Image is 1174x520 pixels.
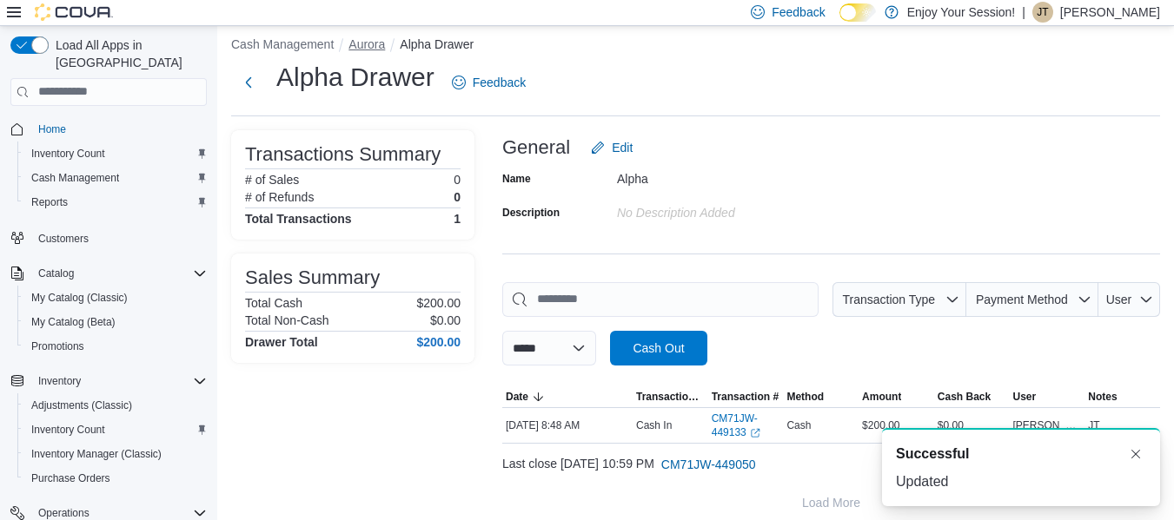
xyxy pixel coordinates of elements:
p: 0 [454,190,461,204]
span: Date [506,390,528,404]
span: Notes [1088,390,1117,404]
span: Home [38,122,66,136]
button: Cash Management [231,37,334,51]
a: Reports [24,192,75,213]
a: Feedback [445,65,533,100]
span: Purchase Orders [31,471,110,485]
span: Inventory Count [24,419,207,440]
nav: An example of EuiBreadcrumbs [231,36,1160,56]
span: Inventory Count [24,143,207,164]
button: Catalog [3,261,214,286]
button: Method [783,386,859,407]
h4: Drawer Total [245,335,318,349]
p: [PERSON_NAME] [1060,2,1160,23]
div: No Description added [617,199,850,220]
h6: Total Non-Cash [245,313,329,327]
button: Alpha Drawer [400,37,474,51]
span: Catalog [38,267,74,280]
button: User [1098,282,1160,317]
button: Promotions [17,334,214,359]
button: Inventory Count [17,418,214,442]
button: Customers [3,225,214,250]
a: Purchase Orders [24,468,117,489]
span: Transaction Type [636,390,705,404]
span: Inventory Manager (Classic) [31,447,162,461]
a: CM71JW-449133External link [712,411,780,439]
span: My Catalog (Classic) [31,291,128,305]
svg: External link [750,428,760,438]
button: Dismiss toast [1125,444,1146,464]
span: Cash [786,418,811,432]
span: Cash Back [938,390,991,404]
div: Alpha [617,165,850,186]
span: Load More [802,494,860,511]
button: User [1010,386,1085,407]
span: User [1013,390,1037,404]
div: [DATE] 8:48 AM [502,415,633,436]
span: Customers [31,227,207,248]
button: Catalog [31,263,81,284]
div: Jeremy Tremblett [1032,2,1053,23]
a: My Catalog (Beta) [24,312,123,332]
span: Load All Apps in [GEOGRAPHIC_DATA] [49,36,207,71]
button: Inventory Count [17,142,214,166]
div: Notification [896,444,1146,464]
span: Inventory Count [31,423,105,437]
a: My Catalog (Classic) [24,287,135,308]
button: Cash Management [17,166,214,190]
h3: General [502,137,570,158]
button: Transaction Type [633,386,708,407]
a: Adjustments (Classic) [24,395,139,416]
button: Date [502,386,633,407]
span: JT [1037,2,1048,23]
span: Inventory Manager (Classic) [24,444,207,464]
button: Transaction Type [832,282,966,317]
span: Operations [38,506,90,520]
button: Reports [17,190,214,214]
p: 0 [454,173,461,187]
span: My Catalog (Beta) [31,315,116,329]
a: Inventory Count [24,143,112,164]
button: Load More [502,485,1160,520]
a: Cash Management [24,168,126,188]
button: Cash Out [610,331,707,365]
button: Aurora [348,37,385,51]
span: Inventory Count [31,147,105,161]
span: Inventory [31,371,207,392]
button: Amount [859,386,934,407]
span: Cash Management [24,168,207,188]
span: Transaction # [712,390,779,404]
span: Cash Out [633,339,684,357]
button: My Catalog (Classic) [17,286,214,310]
button: Inventory [31,371,88,392]
span: Payment Method [976,293,1068,306]
input: This is a search bar. As you type, the results lower in the page will automatically filter. [502,282,819,317]
span: Method [786,390,824,404]
h3: Sales Summary [245,267,380,288]
span: Feedback [772,3,825,21]
h4: 1 [454,212,461,226]
div: Last close [DATE] 10:59 PM [502,447,1160,482]
span: Catalog [31,263,207,284]
input: Dark Mode [839,3,876,22]
button: Inventory [3,369,214,393]
p: $0.00 [430,313,461,327]
p: Cash In [636,418,672,432]
h4: Total Transactions [245,212,352,226]
a: Inventory Manager (Classic) [24,444,169,464]
h6: # of Sales [245,173,299,187]
p: Enjoy Your Session! [907,2,1016,23]
h6: Total Cash [245,296,302,310]
h3: Transactions Summary [245,144,441,165]
div: Updated [896,471,1146,492]
h1: Alpha Drawer [276,60,434,95]
span: Promotions [31,339,84,353]
span: Edit [612,139,633,156]
button: Cash Back [934,386,1010,407]
span: Cash Management [31,171,119,185]
span: Reports [24,192,207,213]
p: $200.00 [416,296,461,310]
span: Promotions [24,336,207,357]
span: Reports [31,195,68,209]
button: Next [231,65,266,100]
